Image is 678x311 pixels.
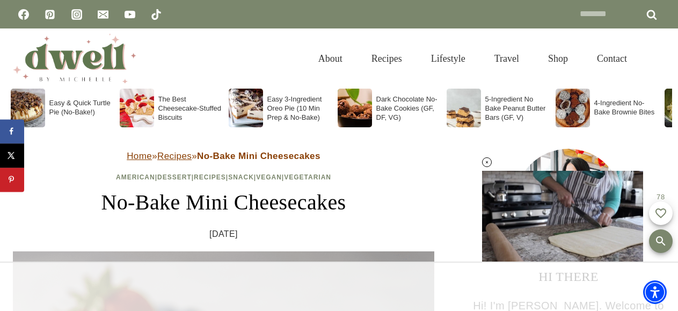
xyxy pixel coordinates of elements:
a: Lifestyle [417,41,480,76]
a: Instagram [66,4,88,25]
a: Vegetarian [284,173,331,181]
a: Shop [534,41,582,76]
nav: Primary Navigation [304,41,641,76]
a: American [116,173,155,181]
a: Travel [480,41,534,76]
a: Snack [228,173,254,181]
span: » » [127,151,320,161]
time: [DATE] [209,227,238,241]
a: Dessert [157,173,192,181]
a: Recipes [194,173,226,181]
a: About [304,41,357,76]
a: Recipes [357,41,417,76]
a: TikTok [145,4,167,25]
a: Vegan [256,173,282,181]
a: Pinterest [39,4,61,25]
img: DWELL by michelle [13,34,136,83]
div: Accessibility Menu [643,280,667,304]
a: Contact [582,41,641,76]
a: YouTube [119,4,141,25]
span: | | | | | [116,173,331,181]
a: Facebook [13,4,34,25]
iframe: Advertisement [79,263,600,311]
strong: No-Bake Mini Cheesecakes [197,151,320,161]
a: Home [127,151,152,161]
a: Email [92,4,114,25]
h1: No-Bake Mini Cheesecakes [13,186,434,219]
a: Recipes [157,151,192,161]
